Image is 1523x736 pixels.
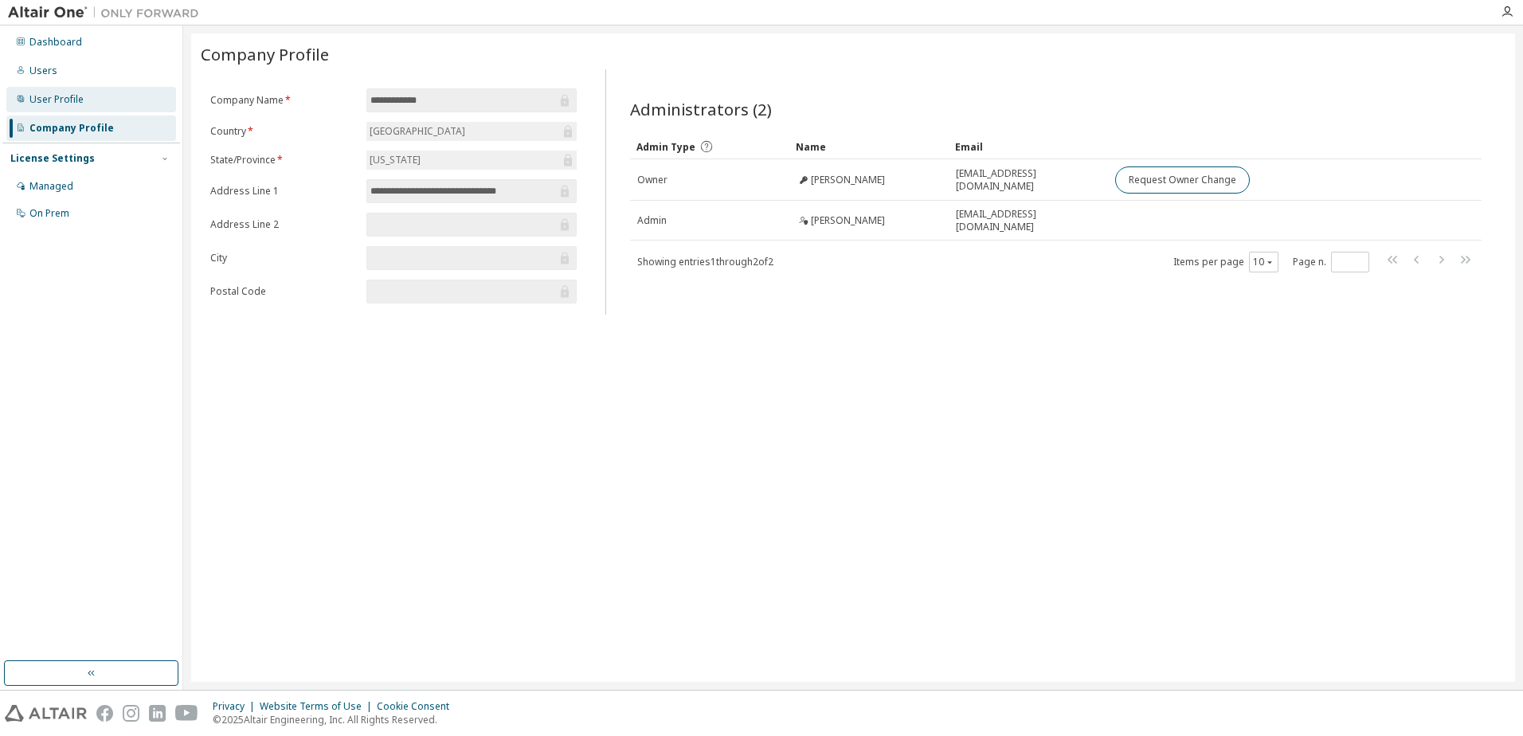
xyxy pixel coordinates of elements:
[210,94,357,107] label: Company Name
[96,705,113,722] img: facebook.svg
[175,705,198,722] img: youtube.svg
[5,705,87,722] img: altair_logo.svg
[630,98,772,120] span: Administrators (2)
[636,140,695,154] span: Admin Type
[1253,256,1274,268] button: 10
[29,180,73,193] div: Managed
[29,93,84,106] div: User Profile
[149,705,166,722] img: linkedin.svg
[213,713,459,726] p: © 2025 Altair Engineering, Inc. All Rights Reserved.
[956,208,1101,233] span: [EMAIL_ADDRESS][DOMAIN_NAME]
[1173,252,1278,272] span: Items per page
[377,700,459,713] div: Cookie Consent
[29,36,82,49] div: Dashboard
[955,134,1102,159] div: Email
[29,65,57,77] div: Users
[29,122,114,135] div: Company Profile
[796,134,942,159] div: Name
[210,285,357,298] label: Postal Code
[210,218,357,231] label: Address Line 2
[210,125,357,138] label: Country
[637,255,773,268] span: Showing entries 1 through 2 of 2
[10,152,95,165] div: License Settings
[29,207,69,220] div: On Prem
[1115,166,1250,194] button: Request Owner Change
[210,185,357,198] label: Address Line 1
[210,154,357,166] label: State/Province
[367,123,468,140] div: [GEOGRAPHIC_DATA]
[366,122,577,141] div: [GEOGRAPHIC_DATA]
[637,214,667,227] span: Admin
[260,700,377,713] div: Website Terms of Use
[811,174,885,186] span: [PERSON_NAME]
[210,252,357,264] label: City
[367,151,423,169] div: [US_STATE]
[637,174,668,186] span: Owner
[201,43,329,65] span: Company Profile
[366,151,577,170] div: [US_STATE]
[956,167,1101,193] span: [EMAIL_ADDRESS][DOMAIN_NAME]
[123,705,139,722] img: instagram.svg
[8,5,207,21] img: Altair One
[213,700,260,713] div: Privacy
[1293,252,1369,272] span: Page n.
[811,214,885,227] span: [PERSON_NAME]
